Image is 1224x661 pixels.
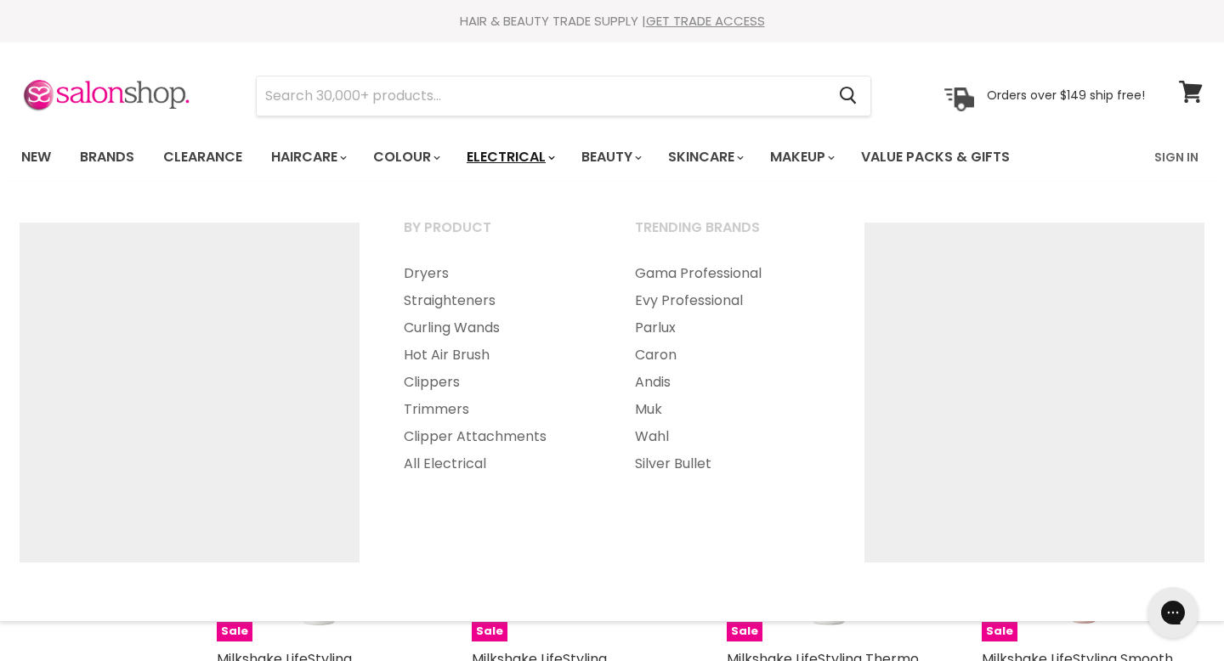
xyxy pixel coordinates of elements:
a: Skincare [655,139,754,175]
button: Search [825,76,870,116]
a: GET TRADE ACCESS [646,12,765,30]
a: Curling Wands [382,314,610,342]
span: Sale [727,622,762,641]
iframe: Gorgias live chat messenger [1139,581,1207,644]
a: Haircare [258,139,357,175]
input: Search [257,76,825,116]
a: Muk [614,396,841,423]
form: Product [256,76,871,116]
a: Sign In [1144,139,1209,175]
a: Andis [614,369,841,396]
ul: Main menu [614,260,841,477]
a: Trimmers [382,396,610,423]
a: Straighteners [382,287,610,314]
a: Hot Air Brush [382,342,610,369]
a: By Product [382,214,610,257]
a: Clippers [382,369,610,396]
a: Gama Professional [614,260,841,287]
a: Wahl [614,423,841,450]
ul: Main menu [8,133,1084,182]
a: All Electrical [382,450,610,477]
ul: Main menu [382,260,610,477]
span: Sale [217,622,252,641]
a: Clearance [150,139,255,175]
a: Evy Professional [614,287,841,314]
a: Makeup [757,139,845,175]
span: Sale [982,622,1017,641]
a: Caron [614,342,841,369]
a: Silver Bullet [614,450,841,477]
a: Dryers [382,260,610,287]
a: Trending Brands [614,214,841,257]
a: Parlux [614,314,841,342]
a: Colour [360,139,450,175]
span: Sale [472,622,507,641]
a: Beauty [569,139,652,175]
a: Electrical [454,139,565,175]
a: Brands [67,139,147,175]
a: Value Packs & Gifts [848,139,1023,175]
a: New [8,139,64,175]
p: Orders over $149 ship free! [987,88,1145,103]
a: Clipper Attachments [382,423,610,450]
